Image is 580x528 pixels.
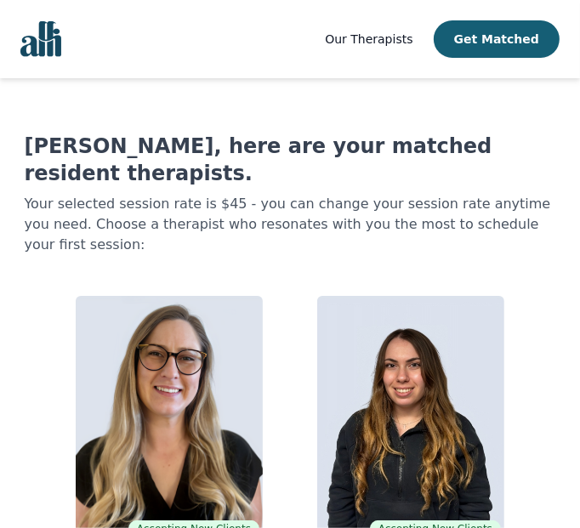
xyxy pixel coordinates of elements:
h1: [PERSON_NAME], here are your matched resident therapists. [24,133,555,187]
button: Get Matched [434,20,560,58]
a: Our Therapists [325,29,412,49]
p: Your selected session rate is $45 - you can change your session rate anytime you need. Choose a t... [24,194,555,255]
img: alli logo [20,21,61,57]
span: Our Therapists [325,32,412,46]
